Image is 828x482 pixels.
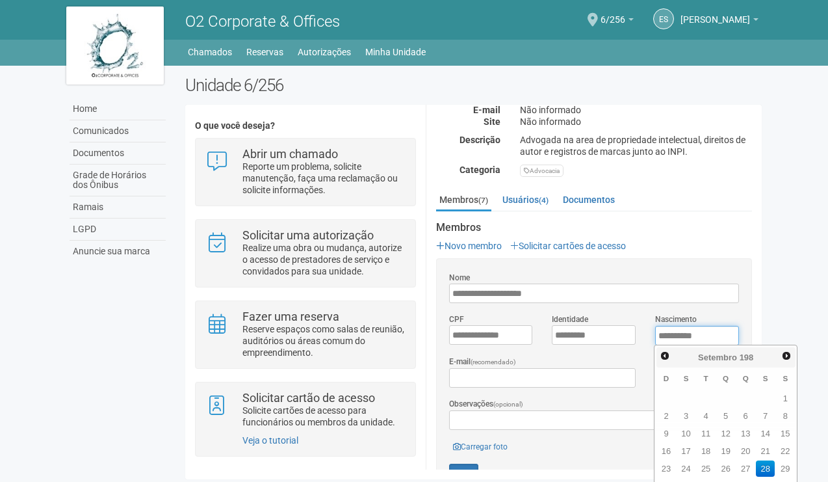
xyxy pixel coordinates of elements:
p: Reserve espaços como salas de reunião, auditórios ou áreas comum do empreendimento. [242,323,406,358]
strong: Solicitar cartão de acesso [242,391,375,405]
a: Reservas [246,43,283,61]
a: 14 [756,425,775,442]
a: Carregar foto [449,440,511,454]
a: Chamados [188,43,232,61]
a: 2 [657,408,676,424]
a: Solicitar uma autorização Realize uma obra ou mudança, autorize o acesso de prestadores de serviç... [205,230,405,277]
div: Advocacia [520,165,563,177]
a: 6/256 [601,16,634,27]
span: (opcional) [493,401,523,408]
a: Solicitar cartão de acesso Solicite cartões de acesso para funcionários ou membros da unidade. [205,392,405,428]
a: Documentos [70,142,166,165]
span: Setembro [698,353,737,362]
a: 16 [657,443,676,459]
strong: Solicitar uma autorização [242,228,374,242]
p: Reporte um problema, solicite manutenção, faça uma reclamação ou solicite informações. [242,161,406,196]
a: 15 [776,425,795,442]
a: 8 [776,408,795,424]
a: [PERSON_NAME] [680,16,758,27]
a: Membros(7) [436,190,491,211]
span: Sábado [783,374,788,382]
a: 4 [697,408,716,424]
a: Usuários(4) [499,190,552,209]
img: logo.jpg [66,7,164,85]
a: 10 [677,425,695,442]
a: 12 [716,425,735,442]
a: 23 [657,461,676,477]
a: 21 [756,443,775,459]
a: Abrir um chamado Reporte um problema, solicite manutenção, faça uma reclamação ou solicite inform... [205,148,405,196]
small: (4) [539,196,549,205]
a: 19 [716,443,735,459]
a: 7 [756,408,775,424]
a: Anterior [658,349,673,364]
a: 22 [776,443,795,459]
a: 1 [776,390,795,407]
a: Próximo [779,349,794,364]
a: 5 [716,408,735,424]
label: Nome [449,272,470,284]
a: Comunicados [70,120,166,142]
a: Home [70,98,166,120]
a: ES [653,8,674,29]
strong: Descrição [459,135,500,145]
label: CPF [449,314,464,325]
a: 6 [736,408,755,424]
a: Autorizações [298,43,351,61]
p: Solicite cartões de acesso para funcionários ou membros da unidade. [242,405,406,428]
a: Veja o tutorial [242,435,298,446]
span: Domingo [664,374,669,382]
a: 13 [736,425,755,442]
a: Solicitar cartões de acesso [510,241,626,251]
a: 25 [697,461,716,477]
span: Próximo [781,351,792,361]
a: Ramais [70,196,166,219]
a: Anuncie sua marca [70,241,166,262]
a: 20 [736,443,755,459]
a: 24 [677,461,695,477]
a: 27 [736,461,755,477]
a: 29 [776,461,795,477]
label: Identidade [552,314,588,325]
a: Documentos [560,190,618,209]
a: 18 [697,443,716,459]
h2: Unidade 6/256 [185,75,762,95]
span: Quinta [743,374,749,382]
span: Quarta [723,374,729,382]
p: Realize uma obra ou mudança, autorize o acesso de prestadores de serviço e convidados para sua un... [242,242,406,277]
a: 11 [697,425,716,442]
strong: Site [484,116,500,127]
span: 6/256 [601,2,625,25]
strong: E-mail [473,105,500,115]
a: 3 [677,408,695,424]
a: 26 [716,461,735,477]
a: 17 [677,443,695,459]
div: Advogada na area de propriedade intelectual, direitos de autor e registros de marcas junto ao INPI. [510,134,762,157]
a: Novo membro [436,241,502,251]
span: (recomendado) [471,358,516,366]
strong: Abrir um chamado [242,147,338,161]
span: Terça [704,374,708,382]
div: Não informado [510,104,762,116]
label: Observações [449,398,523,410]
small: (7) [478,196,488,205]
h4: O que você deseja? [195,121,415,131]
label: E-mail [449,356,516,368]
strong: Fazer uma reserva [242,310,339,323]
a: 9 [657,425,676,442]
span: 198 [740,353,754,362]
a: 28 [756,461,775,477]
label: Nascimento [655,314,697,325]
span: Anterior [660,351,670,361]
strong: Membros [436,222,752,234]
span: Eliza Seoud Gonçalves [680,2,750,25]
span: Sexta [763,374,768,382]
span: O2 Corporate & Offices [185,12,340,31]
strong: Categoria [459,165,500,175]
a: Fazer uma reserva Reserve espaços como salas de reunião, auditórios ou áreas comum do empreendime... [205,311,405,358]
div: Não informado [510,116,762,127]
a: LGPD [70,219,166,241]
span: Segunda [684,374,689,382]
a: Minha Unidade [365,43,426,61]
a: Grade de Horários dos Ônibus [70,165,166,196]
